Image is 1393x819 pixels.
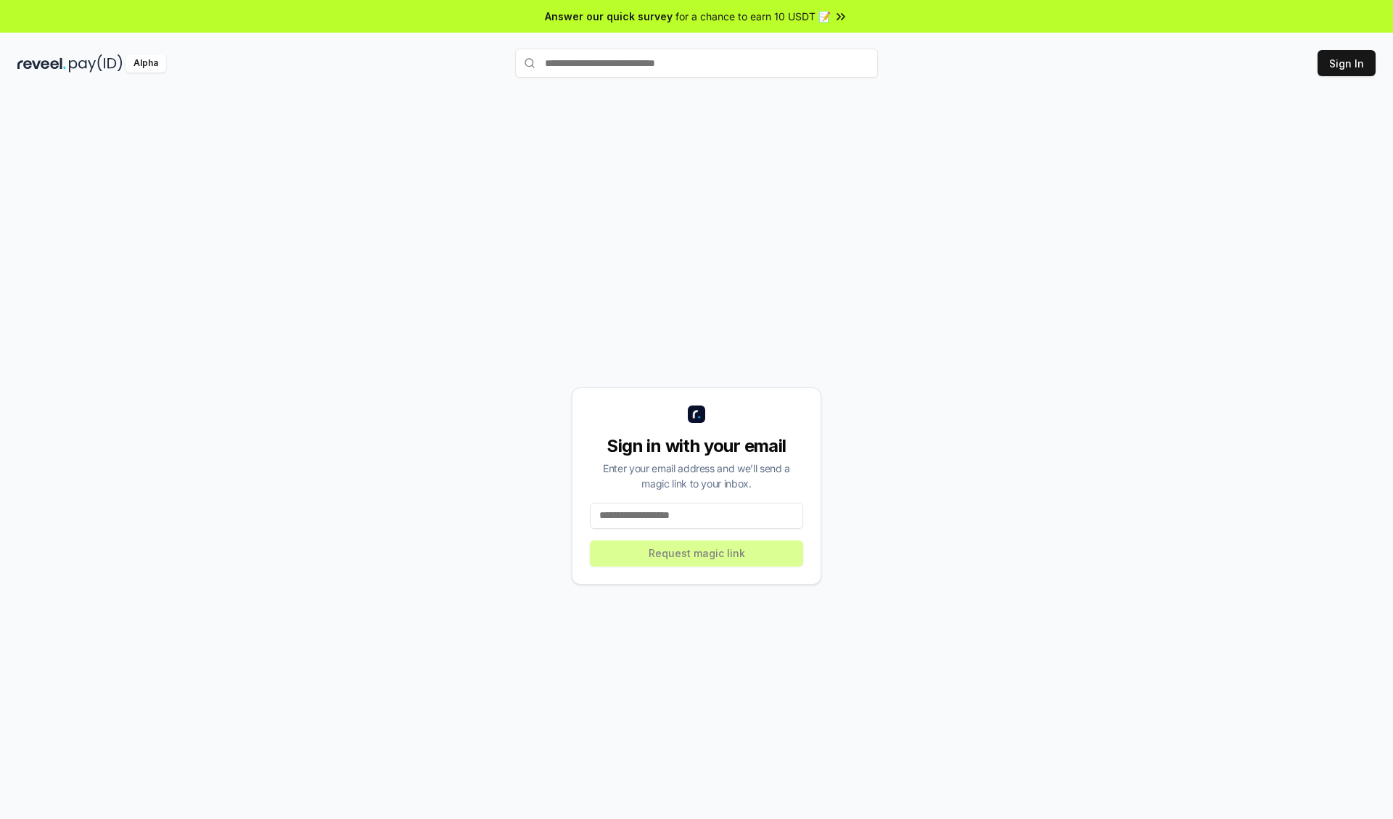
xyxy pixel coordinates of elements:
img: logo_small [688,406,705,423]
div: Enter your email address and we’ll send a magic link to your inbox. [590,461,803,491]
span: Answer our quick survey [545,9,673,24]
div: Sign in with your email [590,435,803,458]
button: Sign In [1318,50,1376,76]
img: reveel_dark [17,54,66,73]
span: for a chance to earn 10 USDT 📝 [675,9,831,24]
div: Alpha [126,54,166,73]
img: pay_id [69,54,123,73]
